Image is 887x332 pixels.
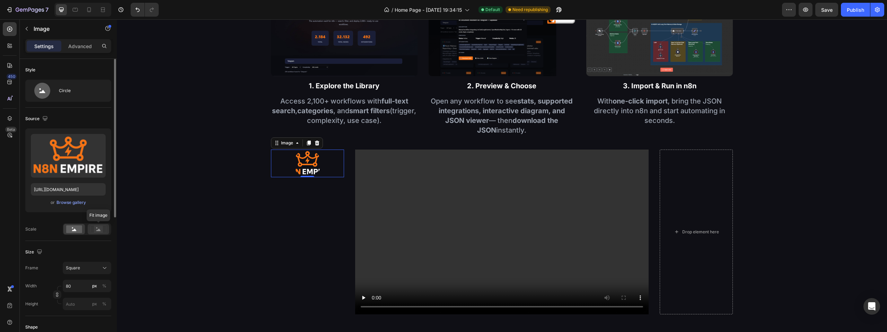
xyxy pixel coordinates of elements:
[25,114,49,124] div: Source
[863,298,880,315] div: Open Intercom Messenger
[470,77,615,106] p: With , bring the JSON directly into n8n and start automating in seconds.
[821,7,833,13] span: Save
[66,265,80,271] span: Square
[34,43,54,50] p: Settings
[56,199,86,206] button: Browse gallery
[322,78,456,105] strong: stats, supported integrations, interactive diagram, and JSON viewer
[56,199,86,206] div: Browse gallery
[470,62,615,71] p: 3. Import & Run in n8n
[847,6,864,14] div: Publish
[59,83,101,99] div: Circle
[7,74,17,79] div: 450
[565,210,602,215] div: Drop element here
[496,78,551,86] strong: one-click import
[485,7,500,13] span: Default
[25,324,38,330] div: Shape
[392,6,393,14] span: /
[63,262,111,274] button: Square
[45,6,49,14] p: 7
[31,134,106,178] img: preview-image
[155,77,300,106] p: Access 2,100+ workflows with , , and (trigger, complexity, use case).
[63,280,111,292] input: px%
[313,62,458,71] p: 2. Preview & Choose
[92,283,97,289] div: px
[25,301,38,307] label: Height
[841,3,870,17] button: Publish
[102,301,106,307] div: %
[100,300,108,308] button: px
[232,87,273,96] strong: smart filters
[3,3,52,17] button: 7
[92,301,97,307] div: px
[25,265,38,271] label: Frame
[25,226,36,232] div: Scale
[90,282,99,290] button: %
[31,183,106,196] input: https://example.com/image.jpg
[25,283,37,289] label: Width
[155,62,300,71] p: 1. Explore the Library
[90,300,99,308] button: %
[63,298,111,310] input: px%
[34,25,93,33] p: Image
[51,198,55,207] span: or
[131,3,159,17] div: Undo/Redo
[181,87,217,96] strong: categories
[360,97,441,115] strong: download the JSON
[815,3,838,17] button: Save
[395,6,462,14] span: Home Page - [DATE] 19:34:15
[100,282,108,290] button: px
[238,130,532,295] video: Video
[5,127,17,132] div: Beta
[163,120,178,127] div: Image
[177,130,204,158] img: gempages_581521175834788782-f2f39e69-92c7-4a29-bda5-b93fcf1808ee.png
[313,77,458,116] p: Open any workflow to see — then instantly.
[25,67,35,73] div: Style
[102,283,106,289] div: %
[25,248,44,257] div: Size
[512,7,548,13] span: Need republishing
[155,78,291,96] strong: full-text search
[117,19,887,332] iframe: Design area
[68,43,92,50] p: Advanced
